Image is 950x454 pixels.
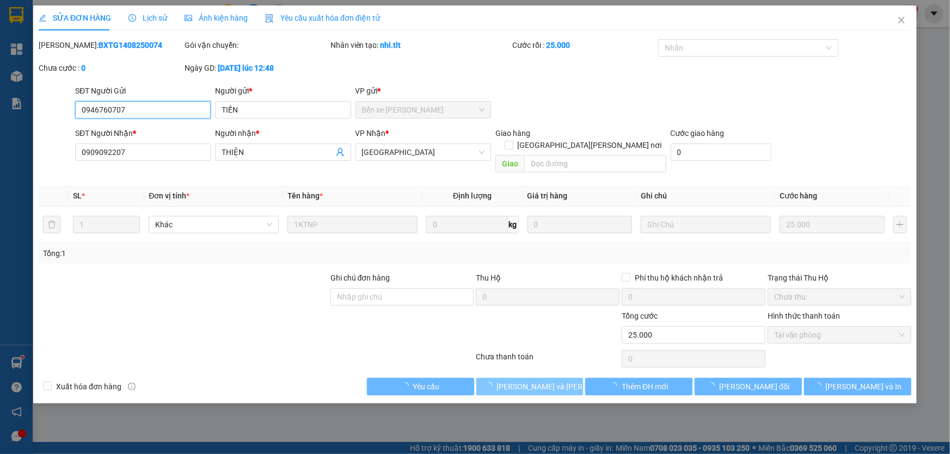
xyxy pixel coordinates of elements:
[185,62,328,74] div: Ngày GD:
[73,191,82,200] span: SL
[149,191,189,200] span: Đơn vị tính
[719,381,789,393] span: [PERSON_NAME] đổi
[336,148,345,157] span: user-add
[330,39,511,51] div: Nhân viên tạo:
[75,127,211,139] div: SĐT Người Nhận
[768,312,840,320] label: Hình thức thanh toán
[362,144,485,160] span: Sài Gòn
[524,155,666,172] input: Dọc đường
[495,129,530,138] span: Giao hàng
[128,383,136,390] span: info-circle
[185,14,192,22] span: picture
[528,191,568,200] span: Giá trị hàng
[774,327,905,343] span: Tại văn phòng
[413,381,440,393] span: Yêu cầu
[215,127,351,139] div: Người nhận
[43,247,367,259] div: Tổng: 1
[546,41,570,49] b: 25.000
[622,381,668,393] span: Thêm ĐH mới
[356,85,491,97] div: VP gửi
[476,273,501,282] span: Thu Hộ
[381,41,401,49] b: nhi.tlt
[81,64,85,72] b: 0
[780,216,885,233] input: 0
[185,14,248,22] span: Ảnh kiện hàng
[630,272,727,284] span: Phí thu hộ khách nhận trả
[622,312,658,320] span: Tổng cước
[485,382,497,390] span: loading
[886,5,917,36] button: Close
[513,139,666,151] span: [GEOGRAPHIC_DATA][PERSON_NAME] nơi
[155,216,272,233] span: Khác
[893,216,907,233] button: plus
[780,191,817,200] span: Cước hàng
[707,382,719,390] span: loading
[43,216,60,233] button: delete
[39,14,46,22] span: edit
[508,216,519,233] span: kg
[774,289,905,305] span: Chưa thu
[215,85,351,97] div: Người gửi
[585,378,692,395] button: Thêm ĐH mới
[287,216,418,233] input: VD: Bàn, Ghế
[695,378,802,395] button: [PERSON_NAME] đổi
[476,378,584,395] button: [PERSON_NAME] và [PERSON_NAME] hàng
[39,14,111,22] span: SỬA ĐƠN HÀNG
[512,39,656,51] div: Cước rồi :
[39,39,182,51] div: [PERSON_NAME]:
[52,381,126,393] span: Xuất hóa đơn hàng
[636,185,775,207] th: Ghi chú
[671,144,771,161] input: Cước giao hàng
[367,378,474,395] button: Yêu cầu
[39,62,182,74] div: Chưa cước :
[768,272,911,284] div: Trạng thái Thu Hộ
[528,216,633,233] input: 0
[826,381,902,393] span: [PERSON_NAME] và In
[495,155,524,172] span: Giao
[185,39,328,51] div: Gói vận chuyển:
[265,14,274,23] img: icon
[356,129,386,138] span: VP Nhận
[897,16,906,24] span: close
[641,216,771,233] input: Ghi Chú
[362,102,485,118] span: Bến xe Tiền Giang
[128,14,136,22] span: clock-circle
[330,273,390,282] label: Ghi chú đơn hàng
[610,382,622,390] span: loading
[287,191,323,200] span: Tên hàng
[814,382,826,390] span: loading
[475,351,621,370] div: Chưa thanh toán
[330,288,474,306] input: Ghi chú đơn hàng
[804,378,911,395] button: [PERSON_NAME] và In
[671,129,725,138] label: Cước giao hàng
[453,191,492,200] span: Định lượng
[497,381,644,393] span: [PERSON_NAME] và [PERSON_NAME] hàng
[265,14,380,22] span: Yêu cầu xuất hóa đơn điện tử
[75,85,211,97] div: SĐT Người Gửi
[128,14,167,22] span: Lịch sử
[401,382,413,390] span: loading
[99,41,162,49] b: BXTG1408250074
[218,64,274,72] b: [DATE] lúc 12:48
